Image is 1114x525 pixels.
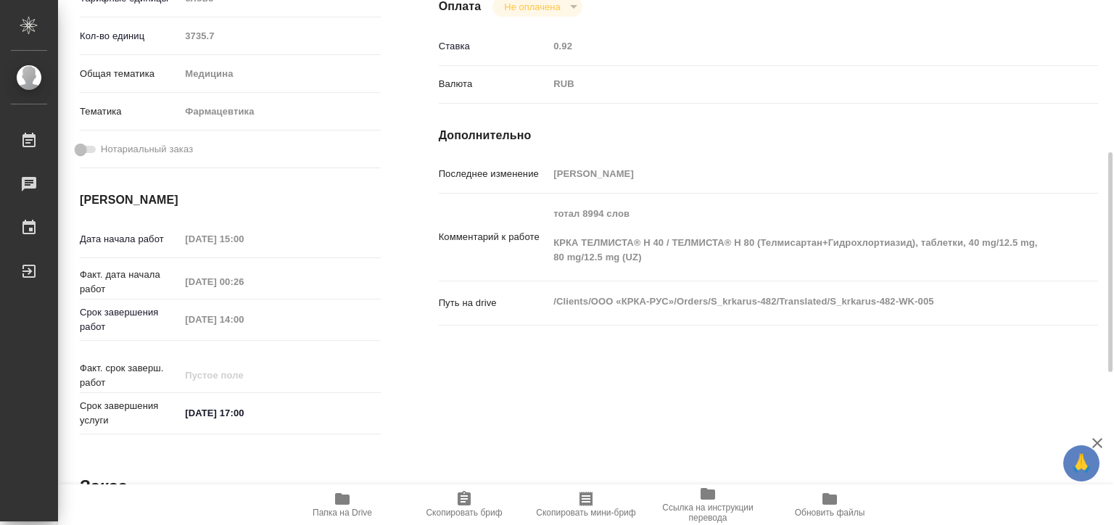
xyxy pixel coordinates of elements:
p: Комментарий к работе [439,230,549,244]
button: Ссылка на инструкции перевода [647,484,769,525]
button: Скопировать бриф [403,484,525,525]
input: Пустое поле [180,228,307,249]
button: 🙏 [1063,445,1099,481]
h4: [PERSON_NAME] [80,191,381,209]
p: Кол-во единиц [80,29,180,44]
input: Пустое поле [548,163,1043,184]
span: 🙏 [1069,448,1094,479]
span: Скопировать бриф [426,508,502,518]
textarea: тотал 8994 слов КРКА ТЕЛМИСТА® Н 40 / ТЕЛМИСТА® Н 80 (Телмисартан+Гидрохлортиазид), таблетки, 40 ... [548,202,1043,270]
input: Пустое поле [180,271,307,292]
button: Папка на Drive [281,484,403,525]
input: Пустое поле [180,25,380,46]
button: Обновить файлы [769,484,891,525]
h2: Заказ [80,475,127,498]
p: Общая тематика [80,67,180,81]
input: Пустое поле [180,309,307,330]
span: Ссылка на инструкции перевода [656,503,760,523]
p: Тематика [80,104,180,119]
textarea: /Clients/ООО «КРКА-РУС»/Orders/S_krkarus-482/Translated/S_krkarus-482-WK-005 [548,289,1043,314]
p: Путь на drive [439,296,549,310]
span: Папка на Drive [313,508,372,518]
span: Обновить файлы [795,508,865,518]
p: Дата начала работ [80,232,180,247]
div: Фармацевтика [180,99,380,124]
span: Нотариальный заказ [101,142,193,157]
p: Факт. дата начала работ [80,268,180,297]
button: Скопировать мини-бриф [525,484,647,525]
p: Ставка [439,39,549,54]
p: Валюта [439,77,549,91]
p: Срок завершения услуги [80,399,180,428]
input: Пустое поле [548,36,1043,57]
p: Срок завершения работ [80,305,180,334]
p: Последнее изменение [439,167,549,181]
div: RUB [548,72,1043,96]
p: Факт. срок заверш. работ [80,361,180,390]
input: ✎ Введи что-нибудь [180,402,307,423]
input: Пустое поле [180,365,307,386]
button: Не оплачена [500,1,564,13]
div: Медицина [180,62,380,86]
h4: Дополнительно [439,127,1098,144]
span: Скопировать мини-бриф [536,508,635,518]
